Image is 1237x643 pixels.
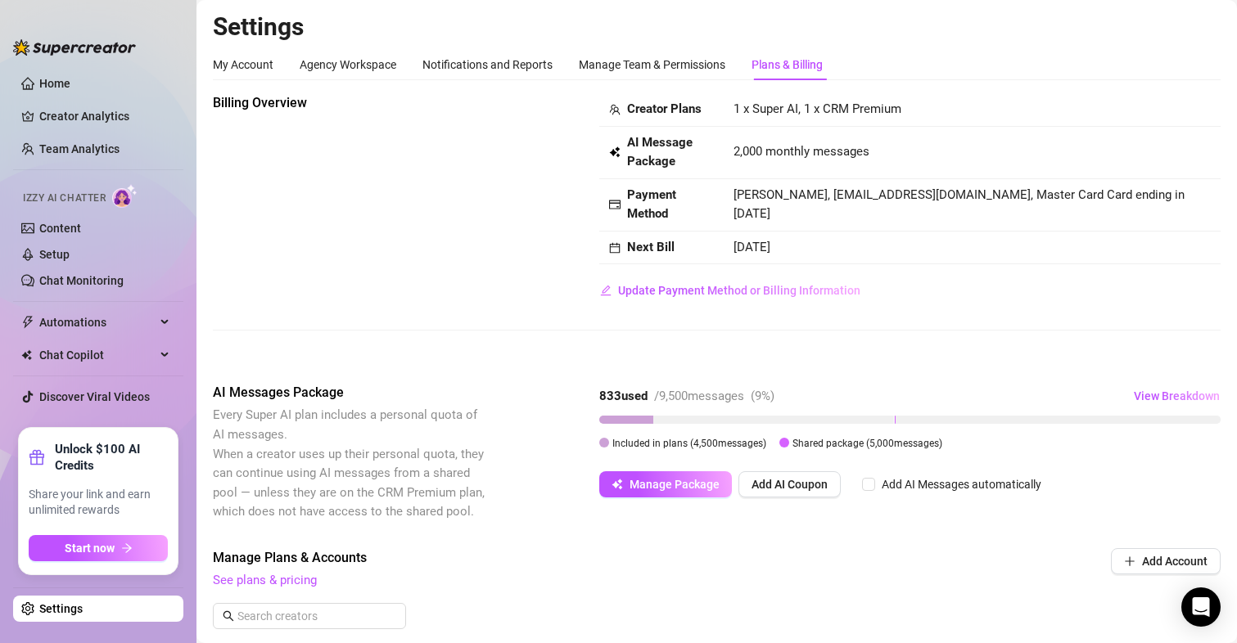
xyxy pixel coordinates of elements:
input: Search creators [237,607,383,625]
div: Manage Team & Permissions [579,56,725,74]
span: View Breakdown [1134,389,1220,402]
span: AI Messages Package [213,383,488,402]
span: 1 x Super AI, 1 x CRM Premium [734,101,901,116]
img: AI Chatter [112,184,138,208]
button: View Breakdown [1133,383,1221,409]
a: Chat Monitoring [39,274,124,287]
span: [PERSON_NAME], [EMAIL_ADDRESS][DOMAIN_NAME], Master Card Card ending in [DATE] [734,187,1185,222]
span: Automations [39,309,156,335]
h2: Settings [213,11,1221,43]
a: Team Analytics [39,142,120,155]
strong: Next Bill [627,240,675,254]
span: Add AI Coupon [752,478,828,491]
span: arrow-right [121,542,133,554]
button: Start nowarrow-right [29,535,168,561]
span: Start now [65,542,115,555]
strong: Unlock $100 AI Credits [55,441,168,474]
span: [DATE] [734,240,770,254]
div: Add AI Messages automatically [882,475,1041,493]
span: Manage Plans & Accounts [213,548,1000,568]
span: Billing Overview [213,93,488,113]
div: Agency Workspace [300,56,396,74]
div: My Account [213,56,273,74]
div: Plans & Billing [752,56,823,74]
span: 2,000 monthly messages [734,142,869,162]
button: Manage Package [599,471,732,497]
span: Manage Package [630,478,720,491]
a: Discover Viral Videos [39,390,150,403]
span: ( 9 %) [751,389,774,403]
a: Setup [39,248,70,261]
strong: Payment Method [627,187,676,222]
a: Home [39,77,70,90]
span: thunderbolt [21,316,34,329]
span: Izzy AI Chatter [23,191,106,206]
strong: 833 used [599,389,648,403]
strong: AI Message Package [627,135,693,169]
span: plus [1124,555,1135,567]
span: gift [29,449,45,465]
a: Creator Analytics [39,103,170,129]
span: Add Account [1142,555,1208,568]
span: team [609,104,621,115]
span: Shared package ( 5,000 messages) [792,438,942,449]
button: Update Payment Method or Billing Information [599,277,861,304]
span: Share your link and earn unlimited rewards [29,487,168,519]
span: edit [600,285,612,296]
img: logo-BBDzfeDw.svg [13,39,136,56]
a: Settings [39,602,83,615]
span: Update Payment Method or Billing Information [618,284,860,297]
span: / 9,500 messages [654,389,744,403]
span: Chat Copilot [39,342,156,368]
img: Chat Copilot [21,349,32,361]
a: Content [39,222,81,235]
span: Included in plans ( 4,500 messages) [612,438,766,449]
a: See plans & pricing [213,573,317,587]
div: Notifications and Reports [422,56,553,74]
button: Add Account [1111,548,1221,574]
button: Add AI Coupon [738,471,841,497]
span: search [223,610,234,622]
span: Every Super AI plan includes a personal quota of AI messages. When a creator uses up their person... [213,407,485,519]
span: calendar [609,242,621,254]
strong: Creator Plans [627,101,702,116]
span: credit-card [609,199,621,210]
div: Open Intercom Messenger [1181,587,1221,627]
